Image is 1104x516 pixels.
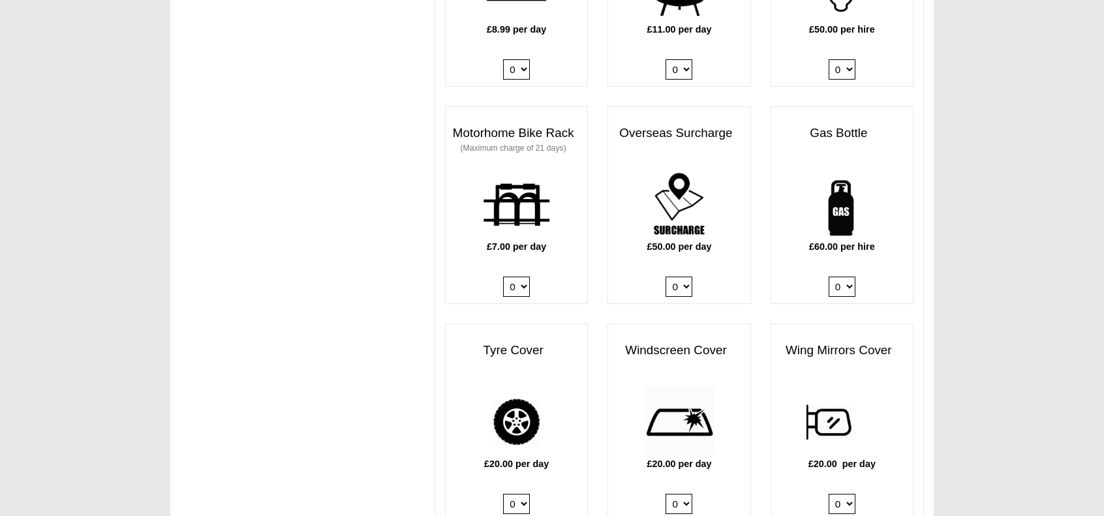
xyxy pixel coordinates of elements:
[771,337,913,364] h3: Wing Mirrors Cover
[484,459,549,469] b: £20.00 per day
[644,169,715,240] img: surcharge.png
[481,386,552,457] img: tyre.png
[644,386,715,457] img: windscreen.png
[647,241,711,252] b: £50.00 per day
[487,24,546,35] b: £8.99 per day
[647,459,711,469] b: £20.00 per day
[446,120,587,160] h3: Motorhome Bike Rack
[608,120,750,147] h3: Overseas Surcharge
[446,337,587,364] h3: Tyre Cover
[608,337,750,364] h3: Windscreen Cover
[809,241,875,252] b: £60.00 per hire
[809,24,875,35] b: £50.00 per hire
[481,169,552,240] img: bike-rack.png
[806,386,878,457] img: wing.png
[487,241,546,252] b: £7.00 per day
[806,169,878,240] img: gas-bottle.png
[808,459,876,469] b: £20.00 per day
[647,24,711,35] b: £11.00 per day
[461,144,566,153] small: (Maximum charge of 21 days)
[771,120,913,147] h3: Gas Bottle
